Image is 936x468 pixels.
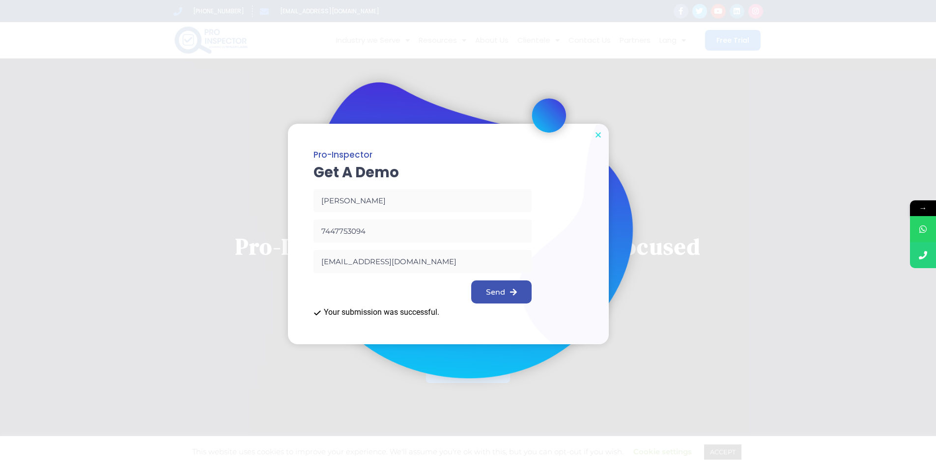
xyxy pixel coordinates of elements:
[313,250,532,273] input: Email
[313,220,532,243] input: Only numbers and phone characters (#, -, *, etc) are accepted.
[595,131,602,138] a: Close
[486,288,505,296] span: Send
[313,308,532,317] div: Your submission was successful.
[313,146,532,163] h3: Pro-Inspector
[910,200,936,216] span: →
[532,98,566,133] img: small_c_popup.png
[313,189,532,212] input: Full Name
[313,166,532,179] h2: Get a Demo
[471,280,532,303] button: Send
[313,189,532,317] form: New Form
